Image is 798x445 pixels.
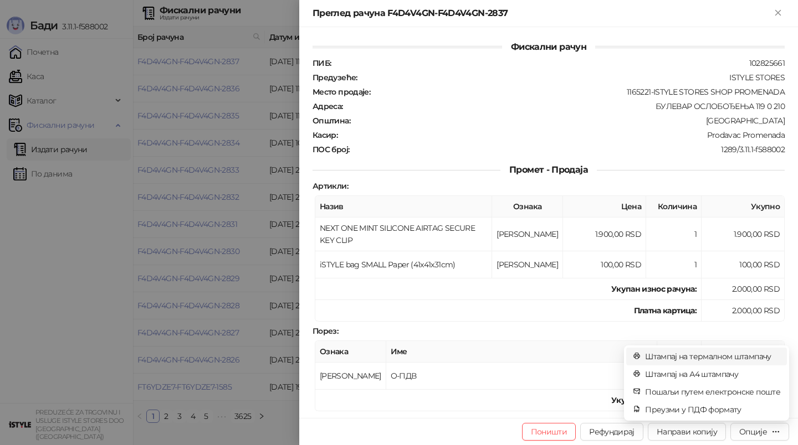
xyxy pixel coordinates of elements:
[702,251,785,278] td: 100,00 RSD
[313,326,338,336] strong: Порез :
[646,251,702,278] td: 1
[645,403,780,416] span: Преузми у ПДФ формату
[344,101,786,111] div: БУЛЕВАР ОСЛОБОЂЕЊА 119 0 210
[611,395,697,405] strong: Укупан износ пореза:
[771,7,785,20] button: Close
[563,251,646,278] td: 100,00 RSD
[313,181,348,191] strong: Артикли :
[645,350,780,363] span: Штампај на термалном штампачу
[657,341,702,363] th: Стопа
[315,196,492,218] th: Назив
[611,284,697,294] strong: Укупан износ рачуна :
[315,341,386,363] th: Ознака
[657,427,717,437] span: Направи копију
[313,7,771,20] div: Преглед рачуна F4D4V4GN-F4D4V4GN-2837
[386,341,657,363] th: Име
[315,251,492,278] td: iSTYLE bag SMALL Paper (41x41x31cm)
[386,363,657,390] td: О-ПДВ
[492,251,563,278] td: [PERSON_NAME]
[702,300,785,322] td: 2.000,00 RSD
[648,423,726,441] button: Направи копију
[645,368,780,380] span: Штампај на А4 штампачу
[313,101,343,111] strong: Адреса :
[313,73,357,82] strong: Предузеће :
[702,196,785,218] th: Укупно
[702,341,785,363] th: Порез
[563,218,646,251] td: 1.900,00 RSD
[371,87,786,97] div: 1165221-ISTYLE STORES SHOP PROMENADA
[351,116,786,126] div: [GEOGRAPHIC_DATA]
[313,58,331,68] strong: ПИБ :
[563,196,646,218] th: Цена
[492,196,563,218] th: Ознака
[739,427,767,437] div: Опције
[359,73,786,82] div: ISTYLE STORES
[339,130,786,140] div: Prodavac Promenada
[313,87,370,97] strong: Место продаје :
[502,42,595,52] span: Фискални рачун
[645,386,780,398] span: Пошаљи путем електронске поште
[332,58,786,68] div: 102825661
[315,363,386,390] td: [PERSON_NAME]
[313,116,350,126] strong: Општина :
[702,278,785,300] td: 2.000,00 RSD
[646,218,702,251] td: 1
[500,164,597,175] span: Промет - Продаја
[730,423,789,441] button: Опције
[522,423,576,441] button: Поништи
[313,144,349,154] strong: ПОС број :
[702,218,785,251] td: 1.900,00 RSD
[315,218,492,251] td: NEXT ONE MINT SILICONE AIRTAG SECURE KEY CLIP
[492,218,563,251] td: [PERSON_NAME]
[350,144,786,154] div: 1289/3.11.1-f588002
[580,423,643,441] button: Рефундирај
[313,130,337,140] strong: Касир :
[634,306,697,315] strong: Платна картица :
[646,196,702,218] th: Количина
